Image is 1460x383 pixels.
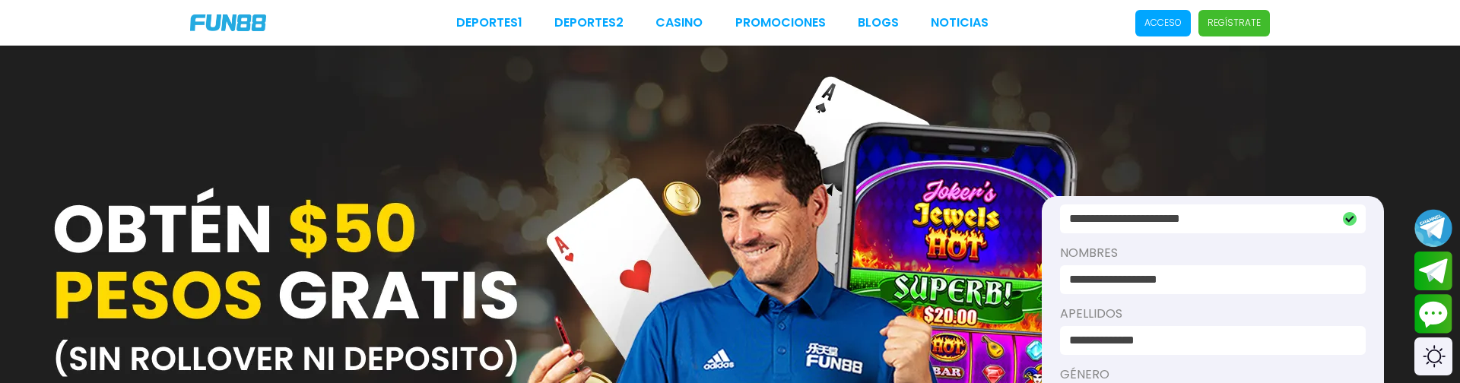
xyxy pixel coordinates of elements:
a: NOTICIAS [931,14,989,32]
label: Nombres [1060,244,1366,262]
a: Deportes1 [456,14,522,32]
button: Contact customer service [1414,294,1452,334]
p: Regístrate [1208,16,1261,30]
a: Promociones [735,14,826,32]
label: Apellidos [1060,305,1366,323]
a: BLOGS [858,14,899,32]
p: Acceso [1144,16,1182,30]
a: CASINO [655,14,703,32]
img: Company Logo [190,14,266,31]
button: Join telegram [1414,252,1452,291]
div: Switch theme [1414,337,1452,375]
a: Deportes2 [554,14,624,32]
button: Join telegram channel [1414,208,1452,248]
